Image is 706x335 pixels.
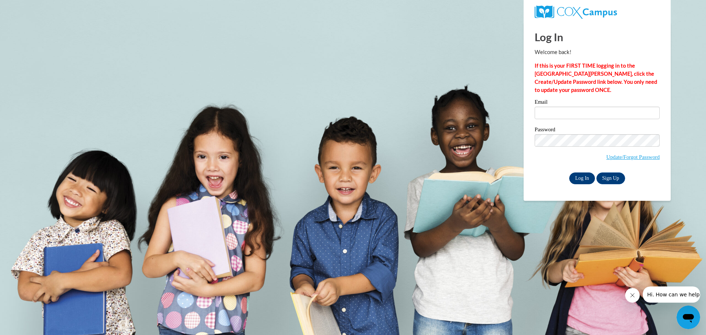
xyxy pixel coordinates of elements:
img: COX Campus [535,6,617,19]
a: Sign Up [596,172,625,184]
a: Update/Forgot Password [606,154,660,160]
input: Log In [569,172,595,184]
p: Welcome back! [535,48,660,56]
label: Email [535,99,660,107]
span: Hi. How can we help? [4,5,60,11]
iframe: Message from company [643,286,700,303]
label: Password [535,127,660,134]
iframe: Button to launch messaging window [677,306,700,329]
strong: If this is your FIRST TIME logging in to the [GEOGRAPHIC_DATA][PERSON_NAME], click the Create/Upd... [535,63,657,93]
h1: Log In [535,29,660,44]
a: COX Campus [535,6,660,19]
iframe: Close message [625,288,640,303]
